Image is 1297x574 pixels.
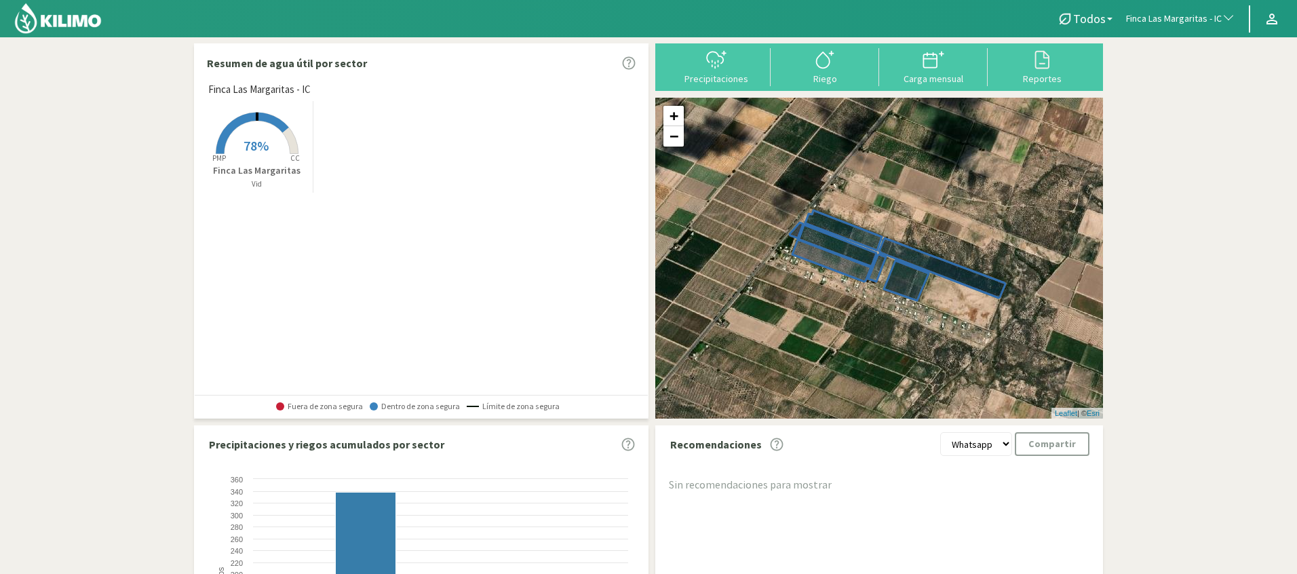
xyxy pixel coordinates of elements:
button: Carga mensual [879,48,988,84]
tspan: CC [290,153,300,163]
a: Zoom in [663,106,684,126]
text: 360 [231,476,243,484]
span: Finca Las Margaritas - IC [1126,12,1222,26]
div: Riego [775,74,875,83]
text: 300 [231,512,243,520]
div: | © [1051,408,1103,419]
span: 78% [244,137,269,154]
text: 320 [231,499,243,508]
text: 280 [231,523,243,531]
div: Precipitaciones [666,74,767,83]
text: 340 [231,488,243,496]
p: Finca Las Margaritas [201,164,313,178]
span: Fuera de zona segura [276,402,363,411]
text: 260 [231,535,243,543]
text: 240 [231,547,243,555]
div: Carga mensual [883,74,984,83]
text: 220 [231,559,243,567]
img: Kilimo [14,2,102,35]
p: Vid [201,178,313,190]
p: Recomendaciones [670,436,762,453]
div: Sin recomendaciones para mostrar [669,476,1089,493]
tspan: PMP [212,153,226,163]
span: Finca Las Margaritas - IC [208,82,311,98]
button: Finca Las Margaritas - IC [1119,4,1242,34]
a: Leaflet [1055,409,1077,417]
button: Precipitaciones [662,48,771,84]
p: Resumen de agua útil por sector [207,55,367,71]
a: Zoom out [663,126,684,147]
button: Reportes [988,48,1096,84]
span: Todos [1073,12,1106,26]
button: Riego [771,48,879,84]
div: Reportes [992,74,1092,83]
p: Precipitaciones y riegos acumulados por sector [209,436,444,453]
span: Dentro de zona segura [370,402,460,411]
span: Límite de zona segura [467,402,560,411]
a: Esri [1087,409,1100,417]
